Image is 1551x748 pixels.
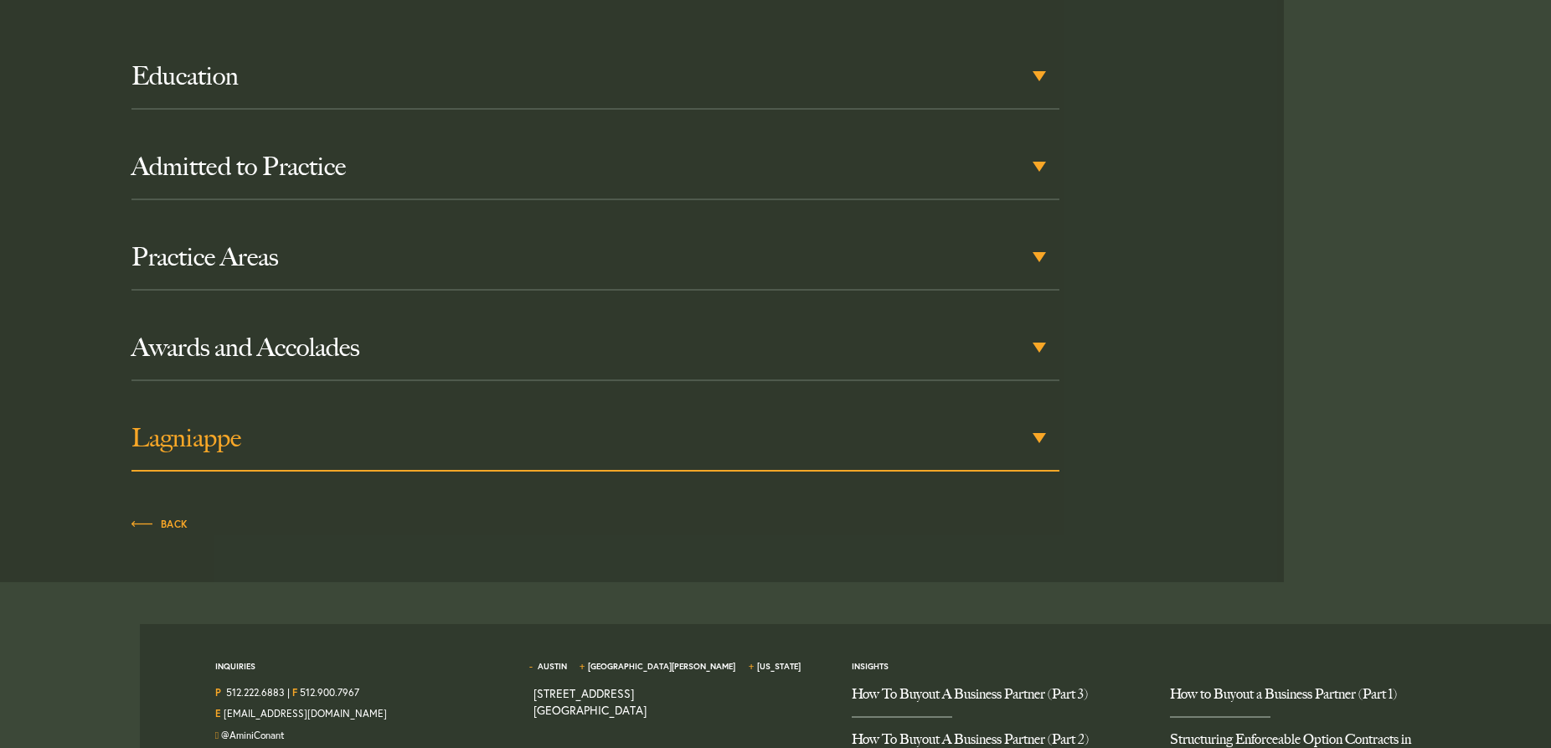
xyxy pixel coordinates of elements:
span: Back [131,519,188,529]
h3: Education [131,61,1060,91]
a: Call us at 5122226883 [226,686,285,699]
a: How to Buyout a Business Partner (Part 1) [1170,685,1463,716]
strong: E [215,707,221,720]
a: 512.900.7967 [300,686,359,699]
strong: F [292,686,297,699]
span: | [287,685,290,703]
a: Follow us on Twitter [221,729,285,741]
a: Austin [538,661,567,672]
a: [GEOGRAPHIC_DATA][PERSON_NAME] [588,661,735,672]
span: Inquiries [215,661,255,685]
h3: Lagniappe [131,423,1060,453]
a: [US_STATE] [757,661,801,672]
h3: Admitted to Practice [131,152,1060,182]
a: Email Us [224,707,387,720]
a: Back [131,513,188,532]
h3: Awards and Accolades [131,333,1060,363]
a: Insights [852,661,889,672]
h3: Practice Areas [131,242,1060,272]
a: View on map [533,685,647,718]
a: How To Buyout A Business Partner (Part 3) [852,685,1145,716]
strong: P [215,686,221,699]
